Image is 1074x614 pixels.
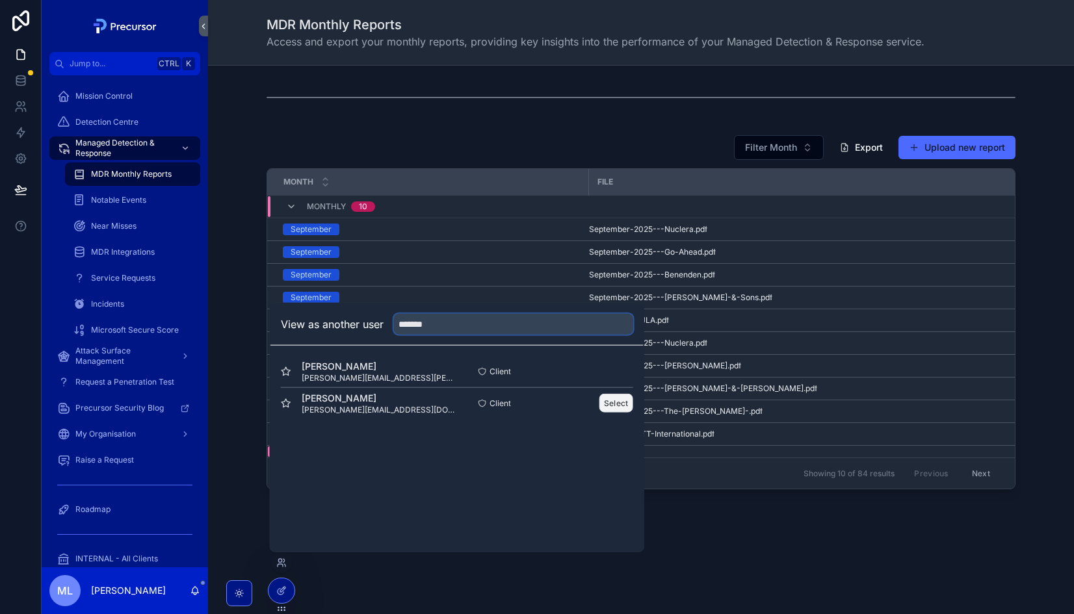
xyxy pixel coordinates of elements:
[91,325,179,335] span: Microsoft Secure Score
[90,16,161,36] img: App logo
[49,396,200,420] a: Precursor Security Blog
[302,360,457,373] span: [PERSON_NAME]
[65,240,200,264] a: MDR Integrations
[75,504,111,515] span: Roadmap
[589,247,702,257] span: September-2025---Go-Ahead
[804,468,895,479] span: Showing 10 of 84 results
[49,498,200,521] a: Roadmap
[291,246,332,258] div: September
[75,91,133,101] span: Mission Control
[302,404,457,415] span: [PERSON_NAME][EMAIL_ADDRESS][DOMAIN_NAME]
[359,201,367,212] div: 10
[75,346,170,366] span: Attack Surface Management
[589,224,694,235] span: September-2025---Nuclera
[49,547,200,570] a: INTERNAL - All Clients
[759,292,772,303] span: .pdf
[49,448,200,472] a: Raise a Request
[267,16,924,34] h1: MDR Monthly Reports
[65,188,200,212] a: Notable Events
[49,136,200,160] a: Managed Detection & Response
[75,455,134,465] span: Raise a Request
[291,269,332,281] div: September
[91,273,155,283] span: Service Requests
[75,138,170,159] span: Managed Detection & Response
[49,370,200,394] a: Request a Penetration Test
[734,135,824,160] button: Select Button
[589,338,999,348] a: September-2025---Nuclera.pdf
[91,584,166,597] p: [PERSON_NAME]
[283,224,581,235] a: September
[589,406,999,416] a: September-2025---The-[PERSON_NAME]-.pdf
[283,246,581,258] a: September
[75,554,158,564] span: INTERNAL - All Clients
[694,224,707,235] span: .pdf
[597,177,613,187] span: File
[65,214,200,238] a: Near Misses
[91,221,137,231] span: Near Misses
[898,136,1015,159] button: Upload new report
[307,201,346,212] span: Monthly
[183,58,194,69] span: K
[589,270,999,280] a: September-2025---Benenden.pdf
[589,247,999,257] a: September-2025---Go-Ahead.pdf
[49,344,200,368] a: Attack Surface Management
[694,338,707,348] span: .pdf
[65,162,200,186] a: MDR Monthly Reports
[599,394,633,413] button: Select
[749,406,763,416] span: .pdf
[91,195,146,205] span: Notable Events
[727,361,741,371] span: .pdf
[302,373,457,383] span: [PERSON_NAME][EMAIL_ADDRESS][PERSON_NAME][DOMAIN_NAME]
[157,57,181,70] span: Ctrl
[829,136,893,159] button: Export
[267,34,924,49] span: Access and export your monthly reports, providing key insights into the performance of your Manag...
[49,52,200,75] button: Jump to...CtrlK
[702,247,716,257] span: .pdf
[70,58,152,69] span: Jump to...
[91,247,155,257] span: MDR Integrations
[281,316,384,332] h2: View as another user
[589,429,701,439] span: September---TT-International
[283,292,581,303] a: September
[490,366,511,377] span: Client
[91,169,172,179] span: MDR Monthly Reports
[57,583,73,598] span: ML
[589,292,759,303] span: September-2025---[PERSON_NAME]-&-Sons
[65,266,200,290] a: Service Requests
[589,292,999,303] a: September-2025---[PERSON_NAME]-&-Sons.pdf
[75,429,136,439] span: My Organisation
[302,391,457,404] span: [PERSON_NAME]
[283,177,313,187] span: Month
[589,383,999,394] a: September-2025---[PERSON_NAME]-&-[PERSON_NAME].pdf
[589,270,701,280] span: September-2025---Benenden
[589,361,999,371] a: September-2025---[PERSON_NAME].pdf
[291,292,332,303] div: September
[291,224,332,235] div: September
[42,75,208,567] div: scrollable content
[701,429,714,439] span: .pdf
[49,422,200,446] a: My Organisation
[283,269,581,281] a: September
[589,315,999,326] a: September---JLA.pdf
[490,398,511,408] span: Client
[49,84,200,108] a: Mission Control
[75,377,174,387] span: Request a Penetration Test
[589,406,749,416] span: September-2025---The-[PERSON_NAME]-
[65,292,200,316] a: Incidents
[701,270,715,280] span: .pdf
[75,117,138,127] span: Detection Centre
[75,403,164,413] span: Precursor Security Blog
[589,224,999,235] a: September-2025---Nuclera.pdf
[589,383,804,394] span: September-2025---[PERSON_NAME]-&-[PERSON_NAME]
[589,429,999,439] a: September---TT-International.pdf
[745,141,797,154] span: Filter Month
[963,463,999,483] button: Next
[655,315,669,326] span: .pdf
[65,318,200,342] a: Microsoft Secure Score
[589,361,727,371] span: September-2025---[PERSON_NAME]
[49,110,200,134] a: Detection Centre
[91,299,124,309] span: Incidents
[804,383,817,394] span: .pdf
